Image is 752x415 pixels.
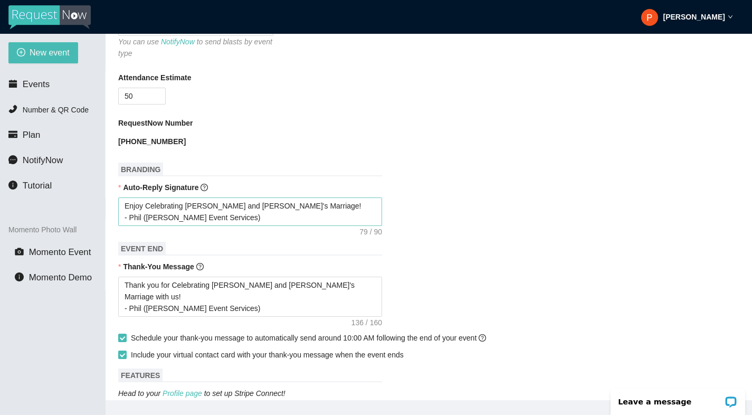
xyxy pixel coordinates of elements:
[196,263,204,270] span: question-circle
[8,5,91,30] img: RequestNow
[118,242,166,256] span: EVENT END
[23,181,52,191] span: Tutorial
[123,183,198,192] b: Auto-Reply Signature
[118,36,273,59] div: You can use to send blasts by event type
[118,369,163,382] span: FEATURES
[23,155,63,165] span: NotifyNow
[8,105,17,114] span: phone
[118,389,285,398] i: Head to your to set up Stripe Connect!
[118,277,382,317] textarea: Thank you for Celebrating [PERSON_NAME] and [PERSON_NAME]'s Marriage with us! - Phil ([PERSON_NAM...
[131,351,404,359] span: Include your virtual contact card with your thank-you message when the event ends
[8,155,17,164] span: message
[15,247,24,256] span: camera
[163,389,202,398] a: Profile page
[118,163,163,176] span: BRANDING
[17,48,25,58] span: plus-circle
[8,42,78,63] button: plus-circleNew event
[29,272,92,282] span: Momento Demo
[641,9,658,26] img: ACg8ocIkV3obejXuES5O6g5JsUvCPhIiOvYVX1zxgoWlnpvfOVui9Q=s96-c
[29,247,91,257] span: Momento Event
[728,14,733,20] span: down
[8,79,17,88] span: calendar
[604,382,752,415] iframe: LiveChat chat widget
[23,106,89,114] span: Number & QR Code
[23,79,50,89] span: Events
[131,334,486,342] span: Schedule your thank-you message to automatically send around 10:00 AM following the end of your e...
[118,72,191,83] b: Attendance Estimate
[319,399,327,411] span: question-circle
[118,197,382,226] textarea: Enjoy Celebrating [PERSON_NAME] and [PERSON_NAME]'s Marriage! - Phil ([PERSON_NAME] Event Services)
[123,262,194,271] b: Thank-You Message
[118,399,317,411] b: Credit Card Tips (Apple Pay, etc) - see who tipped
[8,130,17,139] span: credit-card
[663,13,725,21] strong: [PERSON_NAME]
[479,334,486,342] span: question-circle
[30,46,70,59] span: New event
[8,181,17,190] span: info-circle
[161,37,195,46] a: NotifyNow
[118,137,186,146] b: [PHONE_NUMBER]
[23,130,41,140] span: Plan
[15,272,24,281] span: info-circle
[118,117,193,129] b: RequestNow Number
[201,184,208,191] span: question-circle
